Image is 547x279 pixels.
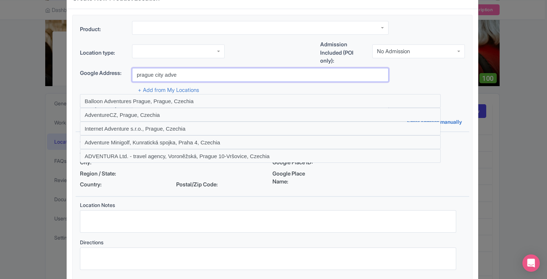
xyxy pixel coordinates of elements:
span: Region / State: [80,170,129,178]
label: Google Address: [80,69,126,77]
span: Directions [80,239,103,245]
div: Open Intercom Messenger [522,254,540,272]
input: Search address [132,68,389,82]
span: Country: [80,181,129,189]
a: + Add from My Locations [138,86,199,93]
span: Location Notes [80,202,115,208]
label: Location type: [80,49,126,57]
div: No Admission [377,48,410,55]
label: Admission Included (POI only): [320,41,366,65]
label: Product: [80,25,126,34]
span: Google Place Name: [272,170,322,186]
span: Postal/Zip Code: [176,181,225,189]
